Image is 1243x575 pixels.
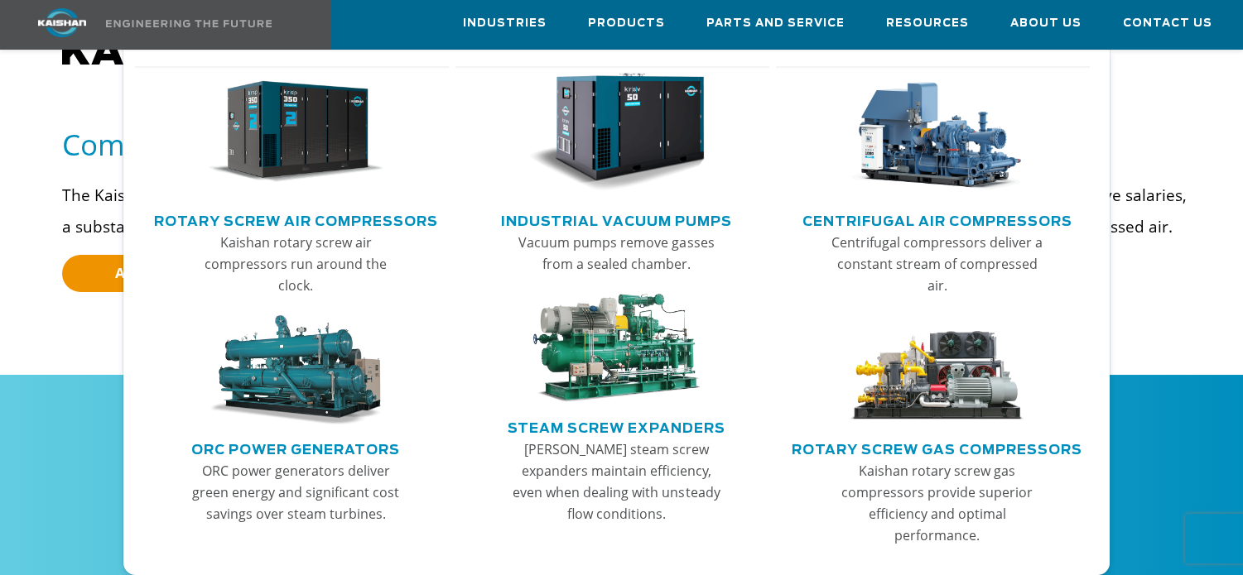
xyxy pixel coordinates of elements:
a: Resources [886,1,969,46]
a: Contact Us [1123,1,1212,46]
p: [PERSON_NAME] steam screw expanders maintain efficiency, even when dealing with unsteady flow con... [507,438,726,525]
img: thumb-ORC-Power-Generators [208,315,385,425]
a: Centrifugal Air Compressors [802,207,1072,232]
a: Steam Screw Expanders [508,414,725,438]
h5: Come Work With Us [62,126,1193,163]
a: Products [588,1,665,46]
p: The Kaishan USA team is expanding. We are always looking for talented, motivated individuals to h... [62,180,1193,242]
img: thumb-Steam-Screw-Expanders [528,294,706,404]
span: KAISHAN [60,33,488,73]
img: Engineering the future [106,20,272,27]
img: thumb-Rotary-Screw-Gas-Compressors [849,315,1026,425]
a: About Us [1010,1,1082,46]
img: thumb-Centrifugal-Air-Compressors [849,73,1026,192]
p: ORC power generators deliver green energy and significant cost savings over steam turbines. [186,460,406,525]
span: Products [588,14,665,33]
a: ORC Power Generators [191,435,400,460]
span: About Us [1010,14,1082,33]
p: Kaishan rotary screw gas compressors provide superior efficiency and optimal performance. [827,460,1047,546]
a: Industrial Vacuum Pumps [501,207,732,232]
img: thumb-Industrial-Vacuum-Pumps [528,73,706,192]
span: Industries [463,14,547,33]
span: APPLY [DATE] [115,263,210,282]
a: APPLY [DATE] [62,255,267,292]
a: Rotary Screw Air Compressors [154,207,438,232]
a: Parts and Service [706,1,845,46]
p: Centrifugal compressors deliver a constant stream of compressed air. [827,232,1047,296]
a: Industries [463,1,547,46]
span: Resources [886,14,969,33]
a: Rotary Screw Gas Compressors [792,435,1082,460]
img: thumb-Rotary-Screw-Air-Compressors [208,73,385,192]
span: Contact Us [1123,14,1212,33]
p: Vacuum pumps remove gasses from a sealed chamber. [507,232,726,275]
span: Parts and Service [706,14,845,33]
p: Kaishan rotary screw air compressors run around the clock. [186,232,406,296]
